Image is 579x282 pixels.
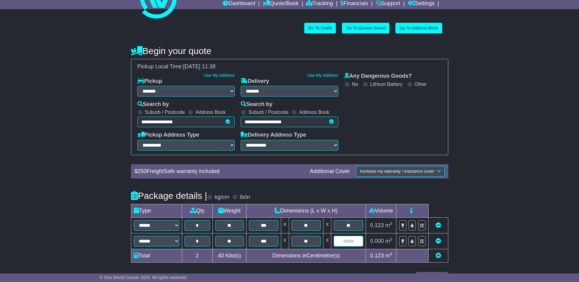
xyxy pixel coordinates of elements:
label: Suburb / Postcode [145,109,185,115]
span: 0.000 [370,238,384,244]
label: Pickup Address Type [137,132,199,138]
a: Use My Address [307,73,338,78]
a: Go To Quotes Saved [342,23,389,33]
span: m [385,222,392,228]
td: Qty [182,204,212,217]
sup: 3 [390,252,392,256]
label: No [352,81,358,87]
label: Lithium Battery [370,81,403,87]
td: x [323,233,331,249]
a: Go To Drafts [304,23,336,33]
span: 40 [218,253,224,259]
sup: 3 [390,221,392,226]
div: Pickup Local Time: [134,63,445,70]
td: 2 [182,249,212,262]
span: 250 [138,168,147,174]
span: 0.123 [370,253,384,259]
td: x [281,217,289,233]
a: Use My Address [204,73,235,78]
label: Address Book [195,109,226,115]
sup: 3 [390,237,392,242]
td: x [323,217,331,233]
td: Dimensions (L x W x H) [246,204,366,217]
label: Search by [241,101,272,108]
label: Other [415,81,427,87]
label: Suburb / Postcode [248,109,288,115]
a: Add new item [436,253,441,259]
label: Any Dangerous Goods? [344,73,412,80]
span: Increase my warranty / insurance cover [360,169,434,174]
label: Delivery Address Type [241,132,306,138]
td: Volume [366,204,396,217]
td: Weight [212,204,246,217]
td: Type [131,204,182,217]
h4: Package details | [131,191,207,201]
div: $ FreightSafe warranty included [132,168,307,175]
span: m [385,253,392,259]
td: x [281,233,289,249]
span: [DATE] 11:38 [183,63,216,70]
td: Dimensions in Centimetre(s) [246,249,366,262]
td: Kilo(s) [212,249,246,262]
span: © One World Courier 2025. All rights reserved. [100,275,188,280]
a: Remove this item [436,238,441,244]
button: Increase my warranty / insurance cover [356,166,444,177]
td: Total [131,249,182,262]
div: Additional Cover [307,168,353,175]
label: Pickup [137,78,162,85]
label: Delivery [241,78,269,85]
label: Address Book [299,109,329,115]
a: Go To Address Book [395,23,442,33]
h4: Begin your quote [131,46,448,56]
label: Search by [137,101,169,108]
label: lb/in [240,194,250,201]
label: kg/cm [215,194,229,201]
span: 0.123 [370,222,384,228]
span: m [385,238,392,244]
a: Remove this item [436,222,441,228]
